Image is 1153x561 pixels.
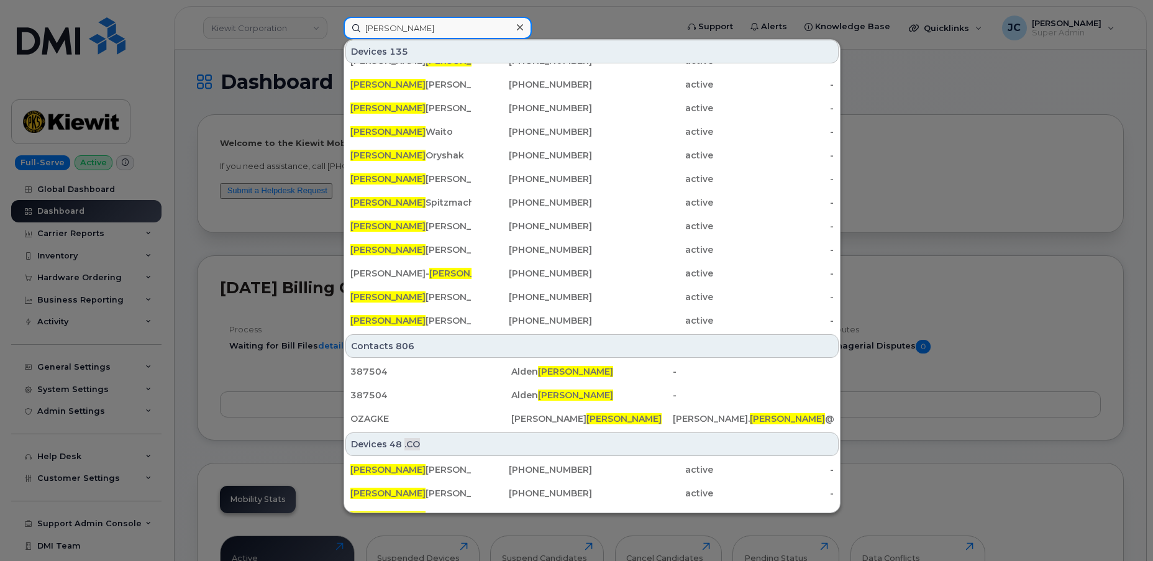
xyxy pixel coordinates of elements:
[472,78,593,91] div: [PHONE_NUMBER]
[472,511,593,523] div: [PHONE_NUMBER]
[713,220,834,232] div: -
[345,215,839,237] a: [PERSON_NAME][PERSON_NAME][PHONE_NUMBER]active-
[713,267,834,280] div: -
[345,384,839,406] a: 387504Alden[PERSON_NAME]-
[713,511,834,523] div: -
[592,244,713,256] div: active
[345,506,839,528] a: [PERSON_NAME]Poirier[PHONE_NUMBER]active-
[350,267,472,280] div: [PERSON_NAME]-
[350,487,472,499] div: [PERSON_NAME]
[713,196,834,209] div: -
[350,315,426,326] span: [PERSON_NAME]
[472,196,593,209] div: [PHONE_NUMBER]
[350,220,472,232] div: [PERSON_NAME]
[345,40,839,63] div: Devices
[511,365,672,378] div: Alden
[592,511,713,523] div: active
[429,268,504,279] span: [PERSON_NAME]
[592,78,713,91] div: active
[592,267,713,280] div: active
[350,150,426,161] span: [PERSON_NAME]
[350,197,426,208] span: [PERSON_NAME]
[345,482,839,504] a: [PERSON_NAME][PERSON_NAME][PHONE_NUMBER]active-
[350,244,472,256] div: [PERSON_NAME] I Pad Cgl
[592,125,713,138] div: active
[713,125,834,138] div: -
[350,78,472,91] div: [PERSON_NAME]
[350,102,472,114] div: [PERSON_NAME]
[713,78,834,91] div: -
[538,390,613,401] span: [PERSON_NAME]
[345,121,839,143] a: [PERSON_NAME]Waito[PHONE_NUMBER]active-
[713,487,834,499] div: -
[350,511,472,523] div: Poirier
[350,314,472,327] div: [PERSON_NAME]
[472,102,593,114] div: [PHONE_NUMBER]
[345,262,839,285] a: [PERSON_NAME]-[PERSON_NAME][PHONE_NUMBER]active-
[345,360,839,383] a: 387504Alden[PERSON_NAME]-
[350,244,426,255] span: [PERSON_NAME]
[350,365,511,378] div: 387504
[592,220,713,232] div: active
[673,365,834,378] div: -
[350,291,426,303] span: [PERSON_NAME]
[404,438,420,450] span: .CO
[350,173,472,185] div: [PERSON_NAME]
[345,168,839,190] a: [PERSON_NAME][PERSON_NAME][PHONE_NUMBER]active-
[345,334,839,358] div: Contacts
[345,50,839,72] a: [PERSON_NAME][PERSON_NAME][PHONE_NUMBER]active-
[350,79,426,90] span: [PERSON_NAME]
[472,463,593,476] div: [PHONE_NUMBER]
[350,125,472,138] div: Waito
[713,173,834,185] div: -
[350,389,511,401] div: 387504
[538,366,613,377] span: [PERSON_NAME]
[713,291,834,303] div: -
[472,149,593,162] div: [PHONE_NUMBER]
[350,291,472,303] div: [PERSON_NAME]
[592,196,713,209] div: active
[713,244,834,256] div: -
[511,413,672,425] div: [PERSON_NAME]
[396,340,414,352] span: 806
[345,286,839,308] a: [PERSON_NAME][PERSON_NAME][PHONE_NUMBER]active-
[350,413,511,425] div: OZAGKE
[345,97,839,119] a: [PERSON_NAME][PERSON_NAME][PHONE_NUMBER]active-
[592,149,713,162] div: active
[713,102,834,114] div: -
[673,413,834,425] div: [PERSON_NAME]. @[DOMAIN_NAME]
[592,291,713,303] div: active
[390,45,408,58] span: 135
[472,173,593,185] div: [PHONE_NUMBER]
[345,73,839,96] a: [PERSON_NAME][PERSON_NAME][PHONE_NUMBER]active-
[472,244,593,256] div: [PHONE_NUMBER]
[472,220,593,232] div: [PHONE_NUMBER]
[345,144,839,166] a: [PERSON_NAME]Oryshak[PHONE_NUMBER]active-
[673,389,834,401] div: -
[472,125,593,138] div: [PHONE_NUMBER]
[350,149,472,162] div: Oryshak
[511,389,672,401] div: Alden
[713,149,834,162] div: -
[345,309,839,332] a: [PERSON_NAME][PERSON_NAME][PHONE_NUMBER]active-
[592,463,713,476] div: active
[472,267,593,280] div: [PHONE_NUMBER]
[350,196,472,209] div: Spitzmacher
[592,487,713,499] div: active
[350,221,426,232] span: [PERSON_NAME]
[1099,507,1144,552] iframe: Messenger Launcher
[350,103,426,114] span: [PERSON_NAME]
[592,102,713,114] div: active
[586,413,662,424] span: [PERSON_NAME]
[713,463,834,476] div: -
[472,291,593,303] div: [PHONE_NUMBER]
[592,314,713,327] div: active
[390,438,402,450] span: 48
[350,464,426,475] span: [PERSON_NAME]
[350,173,426,185] span: [PERSON_NAME]
[592,173,713,185] div: active
[345,239,839,261] a: [PERSON_NAME][PERSON_NAME] I Pad Cgl[PHONE_NUMBER]active-
[345,191,839,214] a: [PERSON_NAME]Spitzmacher[PHONE_NUMBER]active-
[345,458,839,481] a: [PERSON_NAME][PERSON_NAME][PHONE_NUMBER]active-
[713,314,834,327] div: -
